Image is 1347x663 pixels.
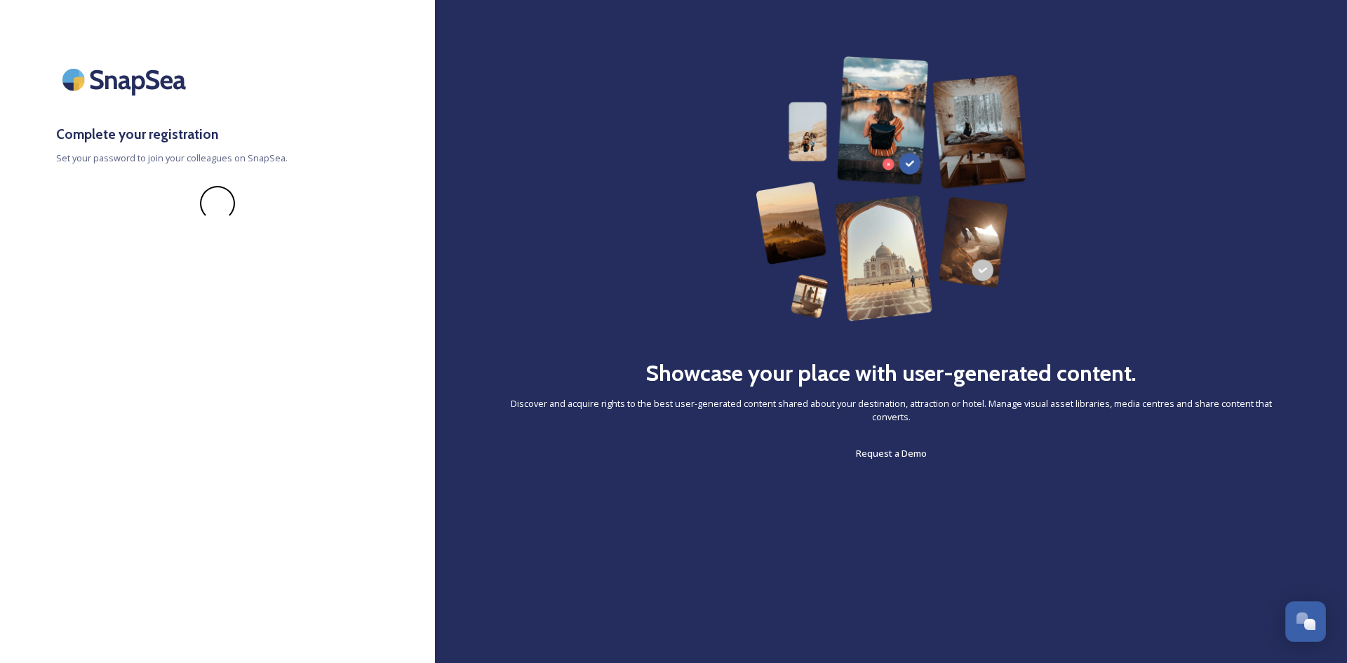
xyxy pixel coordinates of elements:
[856,445,927,462] a: Request a Demo
[756,56,1026,321] img: 63b42ca75bacad526042e722_Group%20154-p-800.png
[1285,601,1326,642] button: Open Chat
[56,124,379,145] h3: Complete your registration
[56,152,379,165] span: Set your password to join your colleagues on SnapSea.
[56,56,196,103] img: SnapSea Logo
[491,397,1291,424] span: Discover and acquire rights to the best user-generated content shared about your destination, att...
[645,356,1137,390] h2: Showcase your place with user-generated content.
[856,447,927,460] span: Request a Demo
